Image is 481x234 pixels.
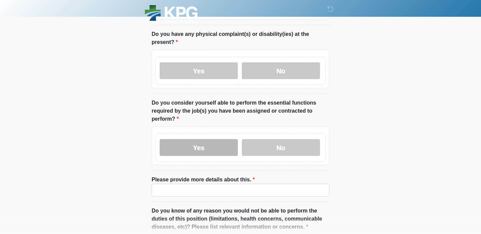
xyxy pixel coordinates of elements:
label: No [242,139,320,156]
label: Do you consider yourself able to perform the essential functions required by the job(s) you have ... [152,99,329,123]
img: KPG Healthcare Logo [145,5,198,23]
label: Yes [160,62,238,79]
label: Do you have any physical complaint(s) or disability(ies) at the present? [152,30,329,46]
label: Please provide more details about this. [152,176,255,184]
label: Do you know of any reason you would not be able to perform the duties of this position (limitatio... [152,207,329,231]
label: Yes [160,139,238,156]
label: No [242,62,320,79]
